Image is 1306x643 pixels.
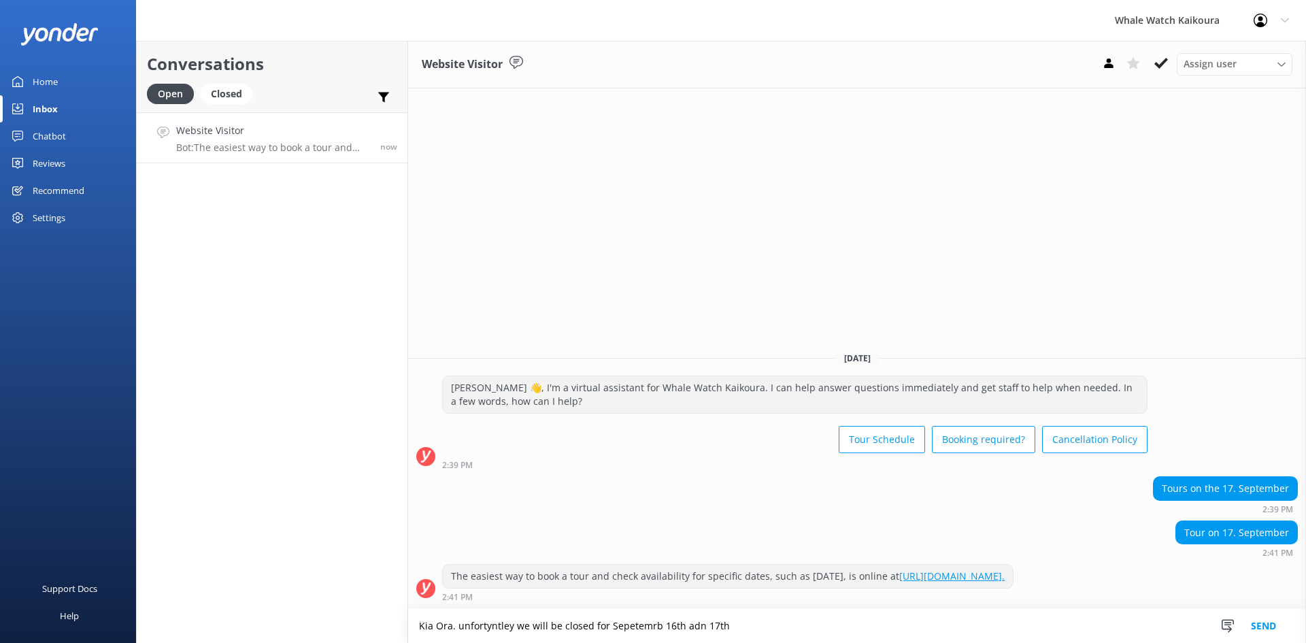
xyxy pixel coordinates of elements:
[1262,506,1293,514] strong: 2:39 PM
[176,123,370,138] h4: Website Visitor
[442,460,1148,469] div: Sep 11 2025 02:39pm (UTC +12:00) Pacific/Auckland
[1153,504,1298,514] div: Sep 11 2025 02:39pm (UTC +12:00) Pacific/Auckland
[380,141,397,152] span: Sep 11 2025 02:41pm (UTC +12:00) Pacific/Auckland
[442,592,1014,601] div: Sep 11 2025 02:41pm (UTC +12:00) Pacific/Auckland
[33,122,66,150] div: Chatbot
[442,593,473,601] strong: 2:41 PM
[33,150,65,177] div: Reviews
[137,112,407,163] a: Website VisitorBot:The easiest way to book a tour and check availability for specific dates, such...
[147,51,397,77] h2: Conversations
[443,376,1147,412] div: [PERSON_NAME] 👋, I'm a virtual assistant for Whale Watch Kaikoura. I can help answer questions im...
[836,352,879,364] span: [DATE]
[1175,548,1298,557] div: Sep 11 2025 02:41pm (UTC +12:00) Pacific/Auckland
[201,86,259,101] a: Closed
[839,426,925,453] button: Tour Schedule
[443,565,1013,588] div: The easiest way to book a tour and check availability for specific dates, such as [DATE], is onli...
[33,95,58,122] div: Inbox
[60,602,79,629] div: Help
[422,56,503,73] h3: Website Visitor
[42,575,97,602] div: Support Docs
[176,142,370,154] p: Bot: The easiest way to book a tour and check availability for specific dates, such as [DATE], is...
[899,570,1005,582] a: [URL][DOMAIN_NAME].
[1154,477,1297,500] div: Tours on the 17. September
[201,84,252,104] div: Closed
[442,461,473,469] strong: 2:39 PM
[1238,609,1289,643] button: Send
[1177,53,1292,75] div: Assign User
[932,426,1035,453] button: Booking required?
[20,23,99,46] img: yonder-white-logo.png
[33,177,84,204] div: Recommend
[147,86,201,101] a: Open
[1042,426,1148,453] button: Cancellation Policy
[1262,549,1293,557] strong: 2:41 PM
[147,84,194,104] div: Open
[33,68,58,95] div: Home
[1184,56,1237,71] span: Assign user
[33,204,65,231] div: Settings
[1176,521,1297,544] div: Tour on 17. September
[408,609,1306,643] textarea: Kia Ora. unfortyntley we will be closed for Sepetemrb 16th adn 17th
